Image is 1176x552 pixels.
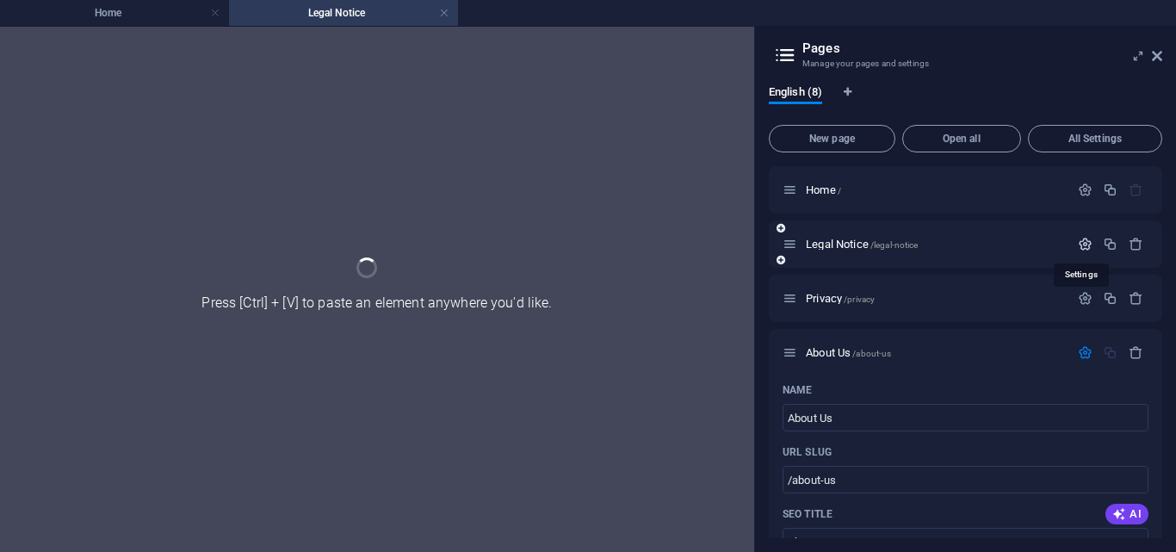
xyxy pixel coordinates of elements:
[783,383,812,397] p: Name
[1036,133,1154,144] span: All Settings
[1112,507,1142,521] span: AI
[806,238,918,251] span: Click to open page
[806,346,891,359] span: Click to open page
[783,466,1148,493] input: Last part of the URL for this page Last part of the URL for this page Last part of the URL for th...
[769,85,1162,118] div: Language Tabs
[1103,237,1117,251] div: Duplicate
[1129,237,1143,251] div: Remove
[783,507,832,521] label: The page title in search results and browser tabs
[1103,291,1117,306] div: Duplicate
[783,507,832,521] p: SEO Title
[783,445,832,459] label: Last part of the URL for this page
[838,186,841,195] span: /
[801,293,1069,304] div: Privacy/privacy
[1078,345,1092,360] div: Settings
[910,133,1013,144] span: Open all
[1103,183,1117,197] div: Duplicate
[902,125,1021,152] button: Open all
[769,125,895,152] button: New page
[870,240,919,250] span: /legal-notice
[1078,291,1092,306] div: Settings
[769,82,822,106] span: English (8)
[806,292,875,305] span: Click to open page
[801,239,1069,250] div: Legal Notice/legal-notice
[1129,291,1143,306] div: Remove
[783,445,832,459] p: URL SLUG
[1028,125,1162,152] button: All Settings
[1129,345,1143,360] div: Remove
[1105,504,1148,524] button: AI
[229,3,458,22] h4: Legal Notice
[806,183,841,196] span: Click to open page
[802,56,1128,71] h3: Manage your pages and settings
[802,40,1162,56] h2: Pages
[844,295,875,304] span: /privacy
[1078,183,1092,197] div: Settings
[1129,183,1143,197] div: The startpage cannot be deleted
[801,347,1069,358] div: About Us/about-us
[852,349,891,358] span: /about-us
[777,133,888,144] span: New page
[801,184,1069,195] div: Home/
